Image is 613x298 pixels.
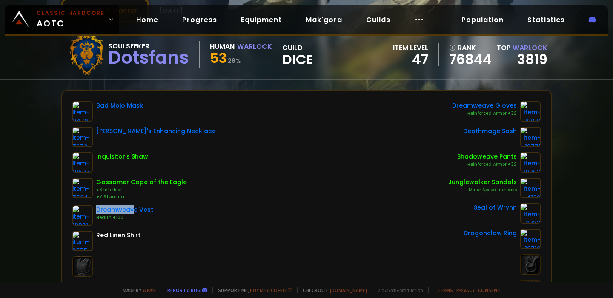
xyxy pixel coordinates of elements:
[437,287,453,293] a: Terms
[456,287,475,293] a: Privacy
[463,127,517,136] div: Deathmage Sash
[448,187,517,193] div: Minor Speed Increase
[234,11,289,28] a: Equipment
[521,11,572,28] a: Statistics
[457,152,517,161] div: Shadoweave Pants
[452,101,517,110] div: Dreamweave Gloves
[117,287,156,293] span: Made by
[96,187,187,193] div: +6 Intellect
[129,11,165,28] a: Home
[72,101,93,122] img: item-9470
[108,51,189,64] div: Dotsfans
[237,41,272,52] div: Warlock
[96,205,153,214] div: Dreamweave Vest
[520,127,541,147] img: item-10771
[96,178,187,187] div: Gossamer Cape of the Eagle
[37,9,105,30] span: AOTC
[520,101,541,122] img: item-10019
[108,41,189,51] div: Soulseeker
[96,152,150,161] div: Inquisitor's Shawl
[72,205,93,226] img: item-10021
[517,50,547,69] a: 3819
[452,110,517,117] div: Reinforced Armor +32
[299,11,349,28] a: Mak'gora
[449,53,492,66] a: 76844
[478,287,501,293] a: Consent
[497,43,547,53] div: Top
[393,43,428,53] div: item level
[449,43,492,53] div: rank
[474,203,517,212] div: Seal of Wrynn
[96,231,140,240] div: Red Linen Shirt
[520,152,541,173] img: item-10002
[212,287,292,293] span: Support me,
[359,11,397,28] a: Guilds
[175,11,224,28] a: Progress
[520,203,541,224] img: item-2933
[96,127,216,136] div: [PERSON_NAME]'s Enhancing Necklace
[282,43,313,66] div: guild
[250,287,292,293] a: Buy me a coffee
[72,152,93,173] img: item-19507
[464,229,517,238] div: Dragonclaw Ring
[5,5,119,34] a: Classic HardcoreAOTC
[143,287,156,293] a: a fan
[72,178,93,198] img: item-7524
[228,57,241,65] small: 28 %
[210,41,235,52] div: Human
[96,193,187,200] div: +7 Stamina
[457,161,517,168] div: Reinforced Armor +32
[210,48,227,68] span: 53
[297,287,367,293] span: Checkout
[330,287,367,293] a: [DOMAIN_NAME]
[520,229,541,249] img: item-10710
[96,101,143,110] div: Bad Mojo Mask
[96,214,153,221] div: Health +100
[455,11,510,28] a: Population
[167,287,201,293] a: Report a bug
[72,231,93,251] img: item-2575
[72,127,93,147] img: item-7673
[282,53,313,66] span: Dice
[393,53,428,66] div: 47
[37,9,105,17] small: Classic Hardcore
[513,43,547,53] span: Warlock
[520,178,541,198] img: item-4139
[448,178,517,187] div: Junglewalker Sandals
[372,287,423,293] span: v. d752d5 - production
